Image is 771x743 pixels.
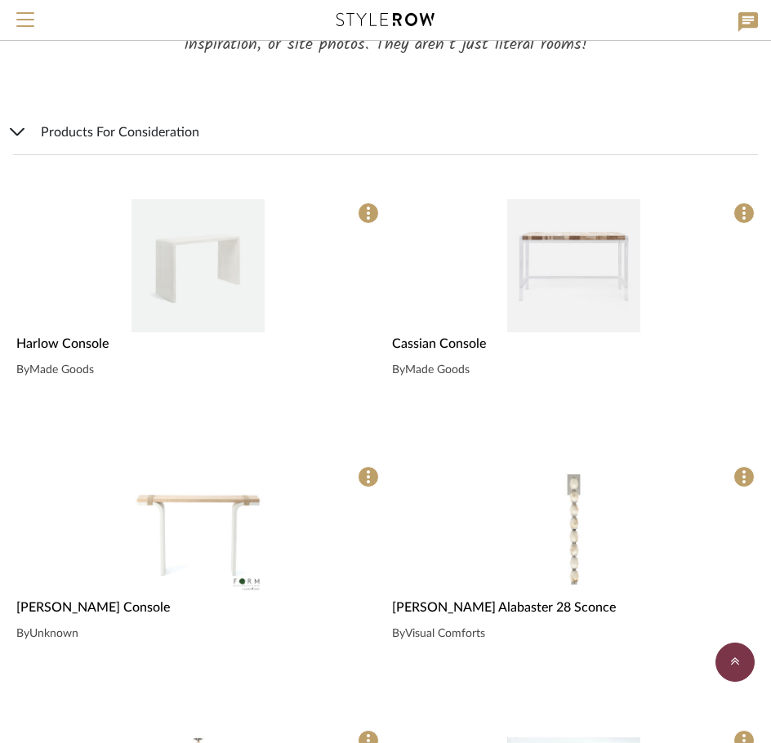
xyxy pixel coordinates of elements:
[16,601,170,614] span: [PERSON_NAME] Console
[392,628,405,639] span: By
[16,337,109,350] span: Harlow Console
[392,601,616,614] span: [PERSON_NAME] Alabaster 28 Sconce
[405,364,470,376] span: Made Goods
[392,337,486,350] span: Cassian Console
[13,199,382,332] div: 0
[16,628,29,639] span: By
[41,122,199,142] span: Products For Consideration
[392,364,405,376] span: By
[16,364,29,376] span: By
[29,628,78,639] span: Unknown
[131,199,265,332] img: Harlow Console
[405,628,485,639] span: Visual Comforts
[131,463,265,596] img: Debby Console
[507,463,640,596] img: Collier Alabaster 28 Sconce
[29,364,94,376] span: Made Goods
[507,199,640,332] img: Cassian Console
